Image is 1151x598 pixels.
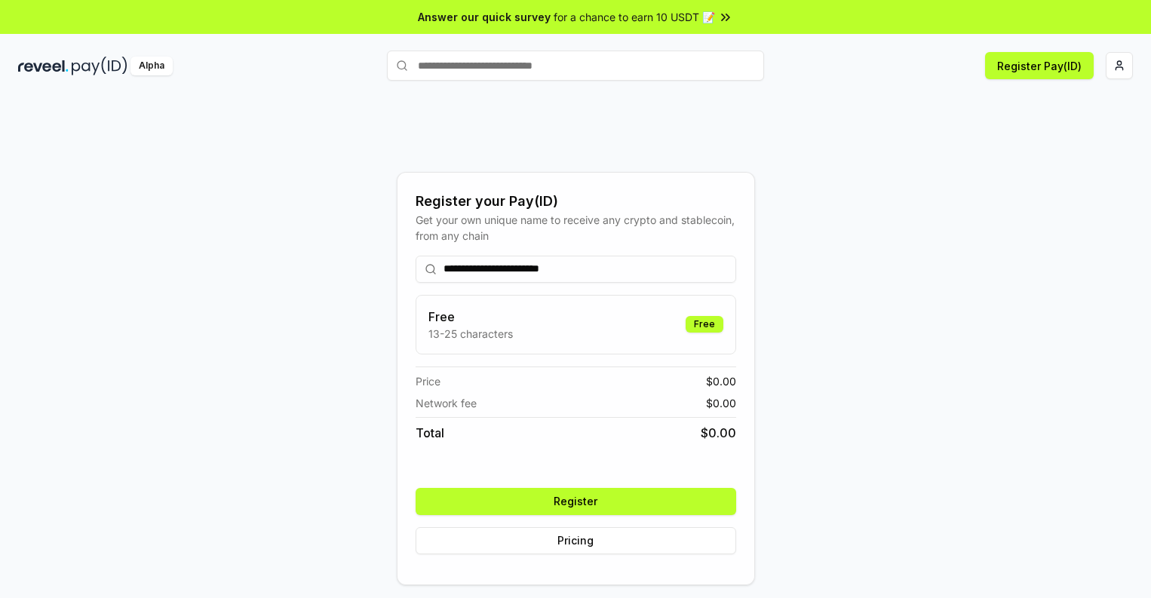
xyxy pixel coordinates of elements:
[706,373,736,389] span: $ 0.00
[418,9,551,25] span: Answer our quick survey
[706,395,736,411] span: $ 0.00
[416,488,736,515] button: Register
[416,527,736,554] button: Pricing
[428,326,513,342] p: 13-25 characters
[416,395,477,411] span: Network fee
[701,424,736,442] span: $ 0.00
[428,308,513,326] h3: Free
[416,424,444,442] span: Total
[416,212,736,244] div: Get your own unique name to receive any crypto and stablecoin, from any chain
[985,52,1094,79] button: Register Pay(ID)
[416,191,736,212] div: Register your Pay(ID)
[72,57,127,75] img: pay_id
[18,57,69,75] img: reveel_dark
[686,316,723,333] div: Free
[416,373,440,389] span: Price
[554,9,715,25] span: for a chance to earn 10 USDT 📝
[130,57,173,75] div: Alpha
